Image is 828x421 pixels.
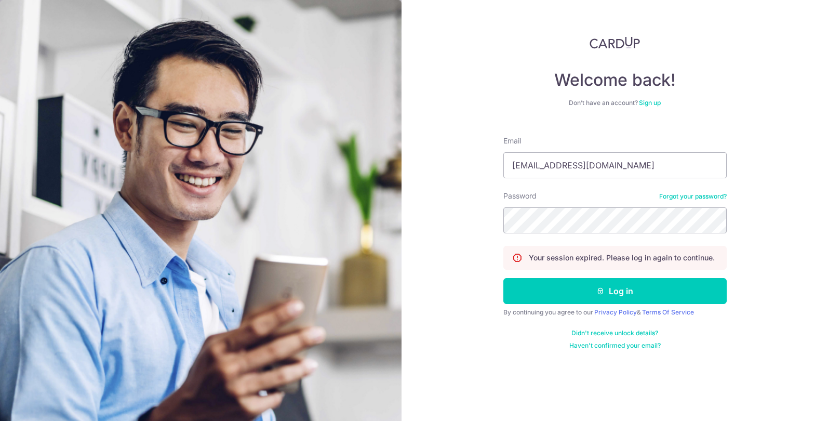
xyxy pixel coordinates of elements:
[503,308,727,317] div: By continuing you agree to our &
[503,99,727,107] div: Don’t have an account?
[639,99,661,107] a: Sign up
[642,308,694,316] a: Terms Of Service
[503,136,521,146] label: Email
[594,308,637,316] a: Privacy Policy
[503,278,727,304] button: Log in
[503,191,537,201] label: Password
[503,70,727,90] h4: Welcome back!
[529,253,715,263] p: Your session expired. Please log in again to continue.
[590,36,640,49] img: CardUp Logo
[569,341,661,350] a: Haven't confirmed your email?
[503,152,727,178] input: Enter your Email
[571,329,658,337] a: Didn't receive unlock details?
[659,192,727,201] a: Forgot your password?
